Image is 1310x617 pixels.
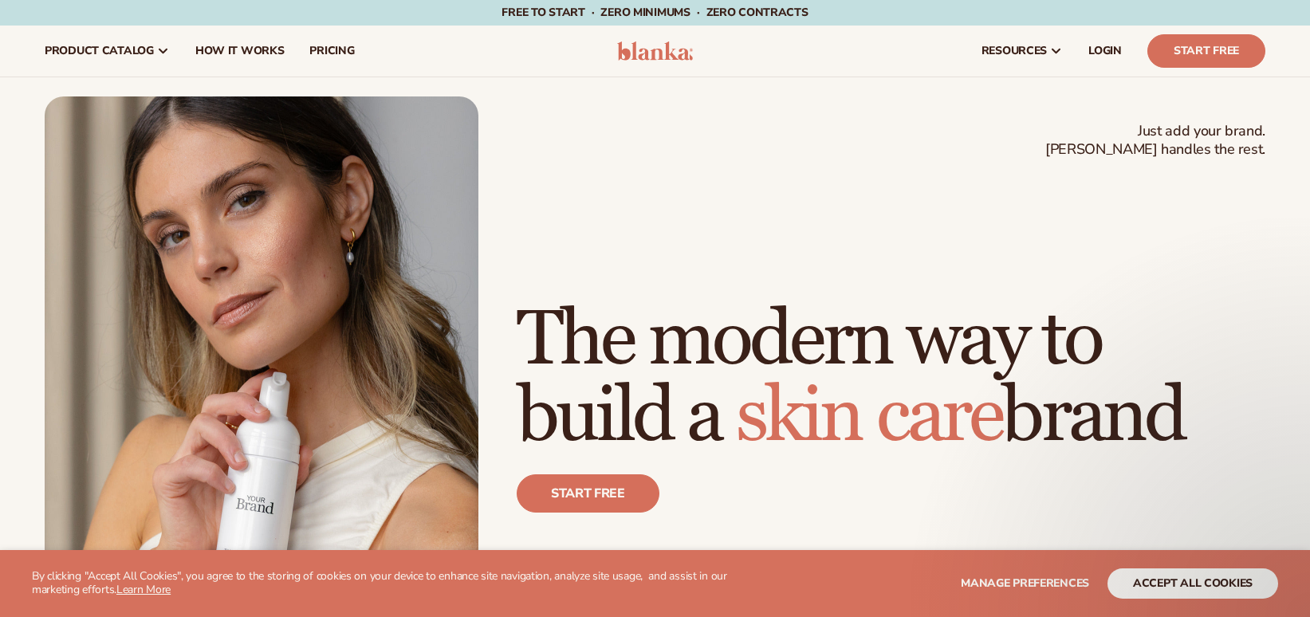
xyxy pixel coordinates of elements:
[1255,563,1293,601] iframe: Intercom live chat
[32,570,753,597] p: By clicking "Accept All Cookies", you agree to the storing of cookies on your device to enhance s...
[502,5,808,20] span: Free to start · ZERO minimums · ZERO contracts
[45,45,154,57] span: product catalog
[1147,34,1265,68] a: Start Free
[961,568,1089,599] button: Manage preferences
[116,582,171,597] a: Learn More
[961,576,1089,591] span: Manage preferences
[763,544,883,580] p: 450+
[195,45,285,57] span: How It Works
[1088,45,1122,57] span: LOGIN
[736,370,1002,463] span: skin care
[969,26,1076,77] a: resources
[617,41,693,61] img: logo
[297,26,367,77] a: pricing
[309,45,354,57] span: pricing
[1045,122,1265,159] span: Just add your brand. [PERSON_NAME] handles the rest.
[32,26,183,77] a: product catalog
[1076,26,1135,77] a: LOGIN
[517,302,1265,455] h1: The modern way to build a brand
[1107,568,1278,599] button: accept all cookies
[183,26,297,77] a: How It Works
[982,45,1047,57] span: resources
[631,544,731,580] p: 4.9
[517,474,659,513] a: Start free
[517,544,599,580] p: 100K+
